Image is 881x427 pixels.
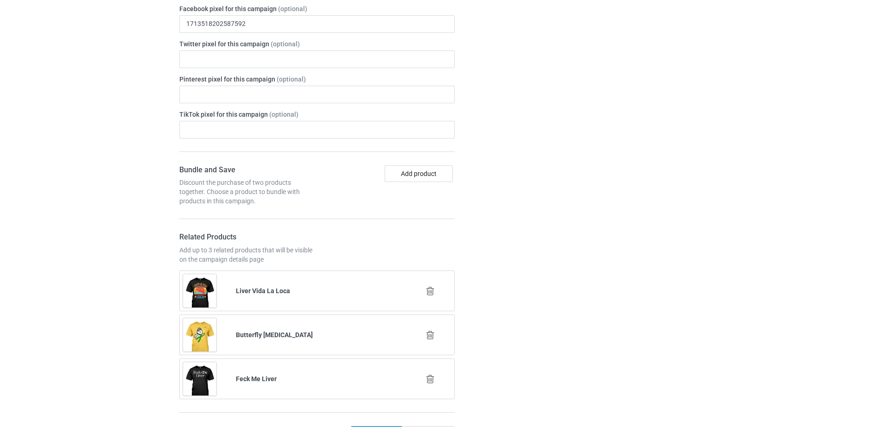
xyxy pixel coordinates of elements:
h4: Bundle and Save [179,165,314,175]
span: (optional) [271,40,300,48]
div: Add up to 3 related products that will be visible on the campaign details page [179,245,314,264]
b: Liver Vida La Loca [236,287,290,295]
label: Twitter pixel for this campaign [179,39,455,49]
label: Facebook pixel for this campaign [179,4,455,13]
b: Butterfly [MEDICAL_DATA] [236,331,313,339]
h4: Related Products [179,232,314,242]
span: (optional) [277,75,306,83]
b: Feck Me Liver [236,375,277,383]
label: Pinterest pixel for this campaign [179,75,455,84]
button: Add product [385,165,453,182]
label: TikTok pixel for this campaign [179,110,455,119]
span: (optional) [269,111,298,118]
div: Discount the purchase of two products together. Choose a product to bundle with products in this ... [179,178,314,206]
span: (optional) [278,5,307,13]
